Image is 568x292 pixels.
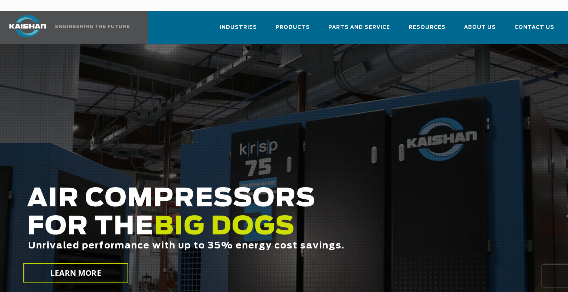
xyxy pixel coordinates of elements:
[464,23,496,32] span: About Us
[28,241,345,250] span: Unrivaled performance with up to 35% energy cost savings.
[220,23,257,32] span: Industries
[154,214,295,240] span: BIG DOGS
[24,263,129,283] a: LEARN MORE
[51,268,101,278] span: LEARN MORE
[409,18,446,43] a: Resources
[514,18,554,43] a: Contact Us
[328,23,390,32] span: Parts and Service
[464,18,496,43] a: About Us
[514,23,554,32] span: Contact Us
[409,23,446,32] span: Resources
[27,185,454,274] h2: AIR COMPRESSORS FOR THE
[55,25,129,28] img: Engineering the future
[220,18,257,43] a: Industries
[275,23,310,32] span: Products
[275,18,310,43] a: Products
[328,18,390,43] a: Parts and Service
